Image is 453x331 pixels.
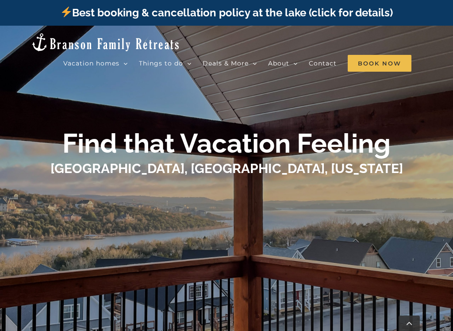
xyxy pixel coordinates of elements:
[63,60,119,66] span: Vacation homes
[31,32,180,52] img: Branson Family Retreats Logo
[62,128,391,159] b: Find that Vacation Feeling
[348,55,411,72] span: Book Now
[63,54,128,72] a: Vacation homes
[60,6,393,19] a: Best booking & cancellation policy at the lake (click for details)
[203,54,257,72] a: Deals & More
[268,60,289,66] span: About
[50,159,403,178] h1: [GEOGRAPHIC_DATA], [GEOGRAPHIC_DATA], [US_STATE]
[61,7,72,17] img: ⚡️
[268,54,298,72] a: About
[160,184,293,250] iframe: Branson Family Retreats - Opens on Book page - Availability/Property Search Widget
[63,54,422,72] nav: Main Menu
[309,54,337,72] a: Contact
[348,54,411,72] a: Book Now
[309,60,337,66] span: Contact
[139,54,192,72] a: Things to do
[203,60,249,66] span: Deals & More
[139,60,183,66] span: Things to do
